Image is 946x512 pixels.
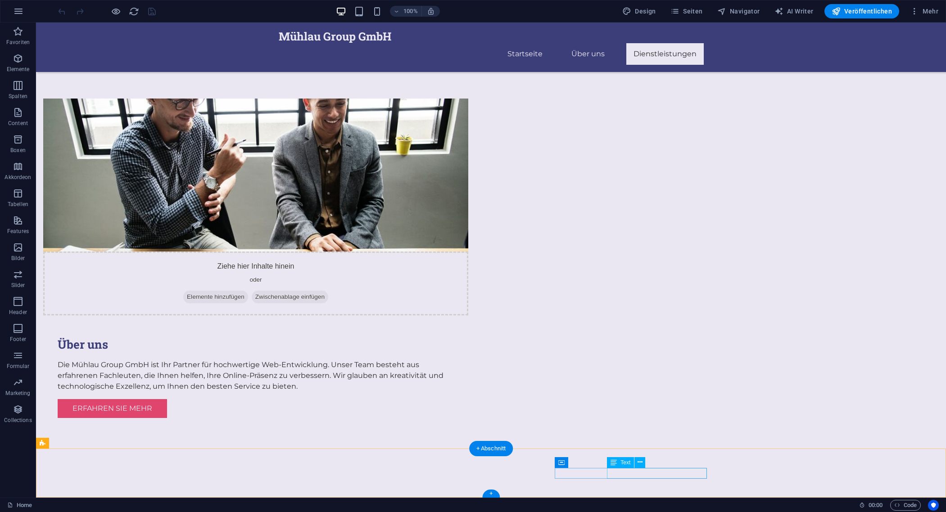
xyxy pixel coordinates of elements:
[619,4,660,18] div: Design (Strg+Alt+Y)
[7,500,32,511] a: Klick, um Auswahl aufzuheben. Doppelklick öffnet Seitenverwaltung
[10,336,26,343] p: Footer
[869,500,883,511] span: 00 00
[824,4,899,18] button: Veröffentlichen
[4,417,32,424] p: Collections
[771,4,817,18] button: AI Writer
[7,363,30,370] p: Formular
[7,66,30,73] p: Elemente
[482,490,500,498] div: +
[890,500,921,511] button: Code
[620,460,630,465] span: Text
[128,6,139,17] button: reload
[8,120,28,127] p: Content
[9,309,27,316] p: Header
[390,6,422,17] button: 100%
[906,4,942,18] button: Mehr
[714,4,764,18] button: Navigator
[894,500,917,511] span: Code
[859,500,883,511] h6: Session-Zeit
[622,7,656,16] span: Design
[875,502,876,508] span: :
[717,7,760,16] span: Navigator
[110,6,121,17] button: Klicke hier, um den Vorschau-Modus zu verlassen
[216,268,292,281] span: Zwischenablage einfügen
[129,6,139,17] i: Seite neu laden
[10,147,26,154] p: Boxen
[7,229,432,293] div: Ziehe hier Inhalte hinein
[5,174,31,181] p: Akkordeon
[8,201,28,208] p: Tabellen
[403,6,418,17] h6: 100%
[619,4,660,18] button: Design
[667,4,706,18] button: Seiten
[928,500,939,511] button: Usercentrics
[910,7,938,16] span: Mehr
[11,282,25,289] p: Slider
[670,7,703,16] span: Seiten
[11,255,25,262] p: Bilder
[469,441,513,456] div: + Abschnitt
[9,93,27,100] p: Spalten
[774,7,814,16] span: AI Writer
[147,268,212,281] span: Elemente hinzufügen
[6,39,30,46] p: Favoriten
[427,7,435,15] i: Bei Größenänderung Zoomstufe automatisch an das gewählte Gerät anpassen.
[5,390,30,397] p: Marketing
[832,7,892,16] span: Veröffentlichen
[7,228,29,235] p: Features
